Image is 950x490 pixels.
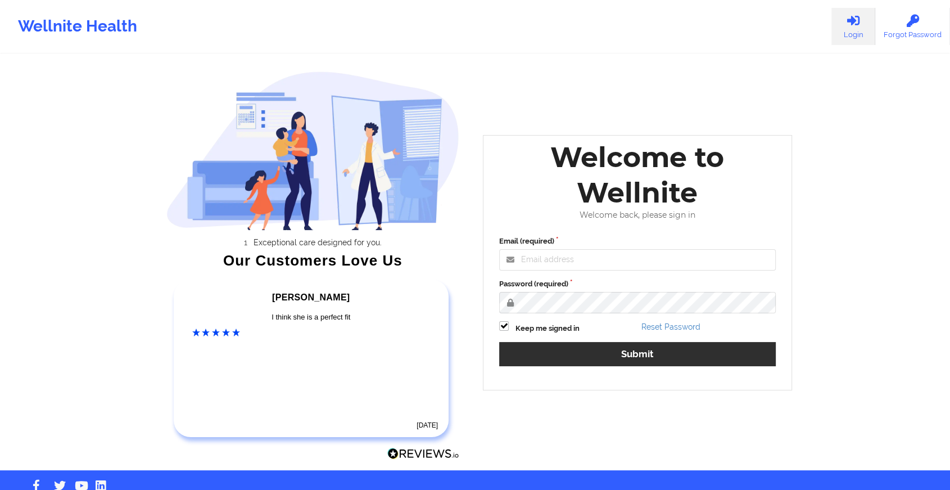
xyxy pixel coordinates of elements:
div: Welcome back, please sign in [491,210,784,220]
a: Reset Password [641,322,700,331]
span: [PERSON_NAME] [272,293,350,302]
input: Email address [499,249,776,271]
div: Our Customers Love Us [166,255,460,266]
a: Reviews.io Logo [387,448,459,462]
img: wellnite-auth-hero_200.c722682e.png [166,71,460,230]
img: Reviews.io Logo [387,448,459,460]
label: Email (required) [499,236,776,247]
div: I think she is a perfect fit [192,312,431,323]
button: Submit [499,342,776,366]
a: Login [831,8,875,45]
time: [DATE] [417,421,438,429]
div: Welcome to Wellnite [491,140,784,210]
label: Keep me signed in [515,323,580,334]
li: Exceptional care designed for you. [176,238,459,247]
a: Forgot Password [875,8,950,45]
label: Password (required) [499,278,776,290]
